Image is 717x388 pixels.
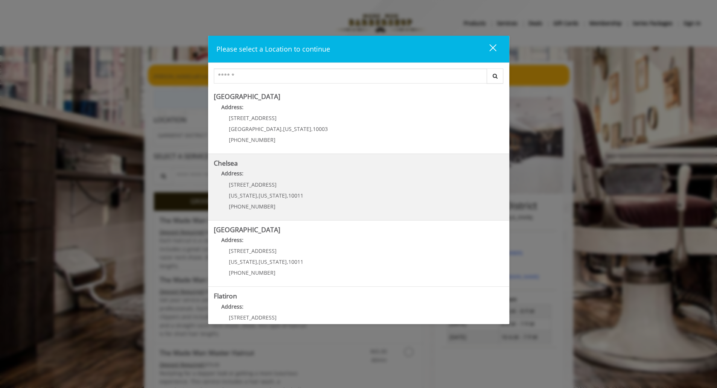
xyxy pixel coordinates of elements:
b: [GEOGRAPHIC_DATA] [214,92,280,101]
b: Flatiron [214,291,237,300]
span: [STREET_ADDRESS] [229,314,277,321]
div: Center Select [214,68,504,87]
span: [US_STATE] [229,192,257,199]
i: Search button [491,73,499,79]
span: , [257,258,259,265]
span: 10011 [288,192,303,199]
span: Please select a Location to continue [216,44,330,53]
span: , [287,192,288,199]
b: Address: [221,103,244,111]
span: , [311,125,313,132]
b: Address: [221,236,244,243]
b: Address: [221,303,244,310]
span: , [282,125,283,132]
span: [STREET_ADDRESS] [229,181,277,188]
span: [US_STATE] [259,192,287,199]
span: [STREET_ADDRESS] [229,114,277,122]
b: [GEOGRAPHIC_DATA] [214,225,280,234]
span: 10003 [313,125,328,132]
b: Chelsea [214,158,238,167]
span: [GEOGRAPHIC_DATA] [229,125,282,132]
span: [PHONE_NUMBER] [229,269,276,276]
span: [US_STATE] [283,125,311,132]
span: , [257,192,259,199]
div: close dialog [481,44,496,55]
span: [US_STATE] [229,258,257,265]
span: [PHONE_NUMBER] [229,203,276,210]
span: [STREET_ADDRESS] [229,247,277,254]
span: 10011 [288,258,303,265]
span: , [287,258,288,265]
b: Address: [221,170,244,177]
span: [PHONE_NUMBER] [229,136,276,143]
button: close dialog [475,41,501,57]
span: [US_STATE] [259,258,287,265]
input: Search Center [214,68,487,84]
